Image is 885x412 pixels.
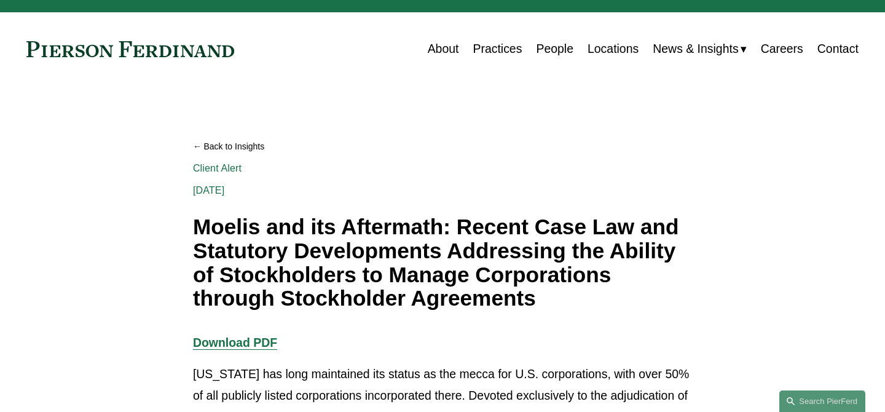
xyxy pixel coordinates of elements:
a: Back to Insights [193,136,692,157]
a: Careers [761,37,803,61]
a: Download PDF [193,336,277,349]
a: folder dropdown [653,37,746,61]
h1: Moelis and its Aftermath: Recent Case Law and Statutory Developments Addressing the Ability of St... [193,215,692,311]
a: Client Alert [193,163,242,173]
a: About [428,37,459,61]
span: News & Insights [653,38,738,60]
a: Locations [588,37,639,61]
a: Search this site [779,390,865,412]
span: [DATE] [193,185,224,196]
a: People [536,37,573,61]
a: Contact [817,37,859,61]
a: Practices [473,37,522,61]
